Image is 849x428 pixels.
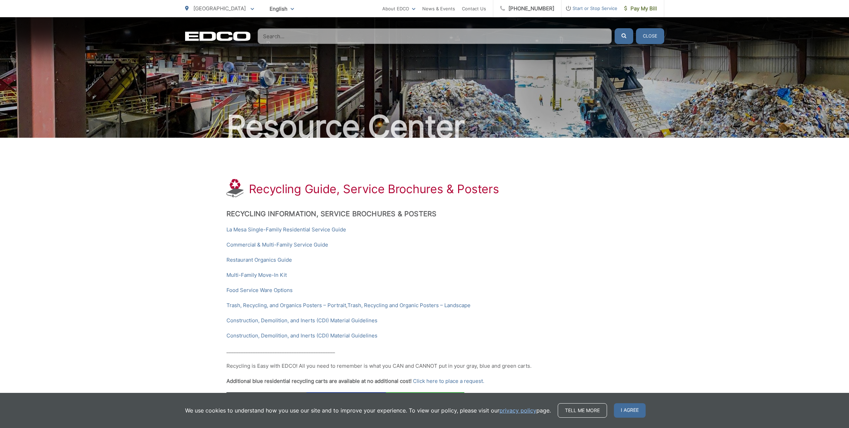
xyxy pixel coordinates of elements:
a: About EDCO [382,4,415,13]
p: , [226,301,623,310]
a: News & Events [422,4,455,13]
p: Recycling is Easy with EDCO! All you need to remember is what you CAN and CANNOT put in your gray... [226,362,623,370]
button: Close [636,28,664,44]
span: [GEOGRAPHIC_DATA] [193,5,246,12]
a: Click here to place a request. [413,377,484,385]
span: I agree [614,403,646,418]
a: Multi-Family Move-In Kit [226,271,287,279]
a: privacy policy [499,406,536,415]
h2: Recycling Information, Service Brochures & Posters [226,210,623,218]
a: Construction, Demolition, and Inerts (CDI) Material Guidelines [226,332,377,340]
p: We use cookies to understand how you use our site and to improve your experience. To view our pol... [185,406,551,415]
p: _____________________________________________ [226,347,623,355]
a: Food Service Ware Options [226,286,293,294]
strong: Additional blue residential recycling carts are available at no additional cost! [226,378,412,384]
h1: Recycling Guide, Service Brochures & Posters [249,182,499,196]
span: English [264,3,299,15]
a: EDCD logo. Return to the homepage. [185,31,251,41]
a: Commercial & Multi-Family Service Guide [226,241,328,249]
a: Contact Us [462,4,486,13]
a: Trash, Recycling, and Organics Posters – Portrait [226,301,346,310]
a: Construction, Demolition, and Inerts (CDI) Material Guidelines [226,316,377,325]
span: Pay My Bill [624,4,657,13]
a: Trash, Recycling and Organic Posters – Landscape [347,301,471,310]
a: Tell me more [558,403,607,418]
a: Restaurant Organics Guide [226,256,292,264]
a: La Mesa Single-Family Residential Service Guide [226,226,346,234]
h2: Resource Center [185,109,664,144]
input: Search [257,28,612,44]
button: Submit the search query. [615,28,633,44]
